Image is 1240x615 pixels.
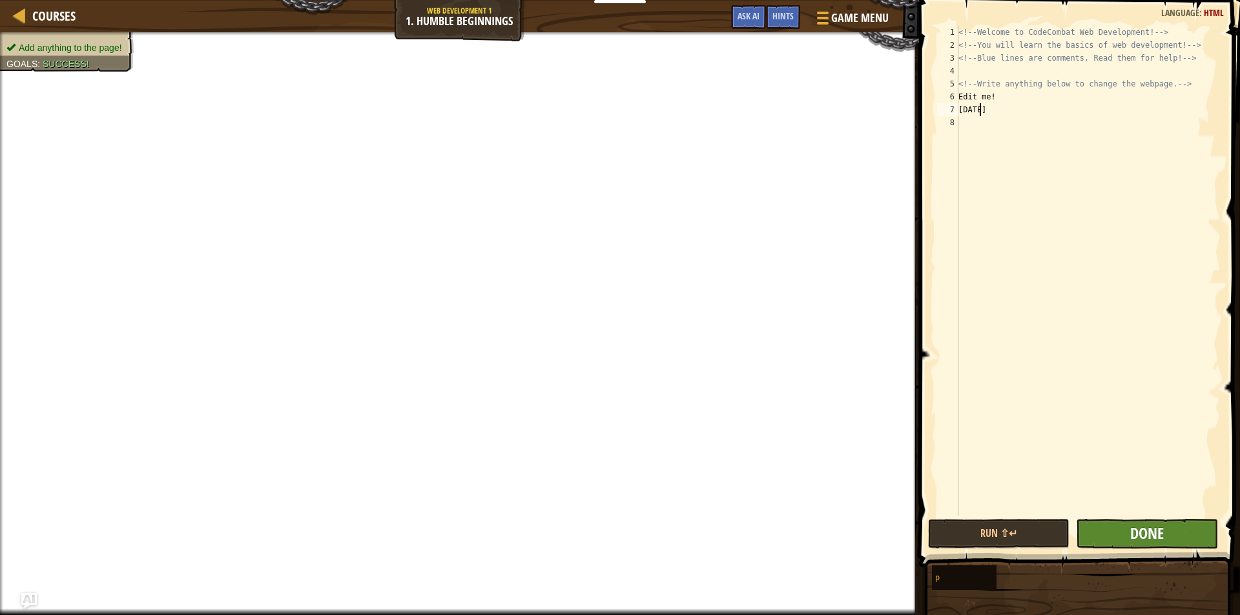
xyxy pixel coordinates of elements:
span: Success! [43,59,89,69]
button: Done [1076,519,1217,549]
span: Ask AI [738,10,759,22]
div: 7 [937,103,958,116]
a: Courses [26,7,76,25]
div: 6 [937,90,958,103]
span: Language [1161,6,1199,19]
span: Hints [772,10,794,22]
div: 2 [937,39,958,52]
span: p [935,574,940,583]
button: Ask AI [731,5,766,29]
div: 3 [937,52,958,65]
button: Game Menu [807,5,896,35]
div: 4 [937,65,958,77]
span: Courses [32,7,76,25]
span: : [1199,6,1204,19]
span: Done [1130,523,1164,543]
li: Add anything to the page! [6,41,124,54]
div: 8 [937,116,958,129]
span: Add anything to the page! [19,43,122,53]
div: 5 [937,77,958,90]
button: Ask AI [21,593,37,609]
div: 1 [937,26,958,39]
span: HTML [1204,6,1224,19]
button: Run ⇧↵ [928,519,1069,549]
span: Goals [6,59,37,69]
span: : [37,59,43,69]
span: Game Menu [831,10,889,26]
